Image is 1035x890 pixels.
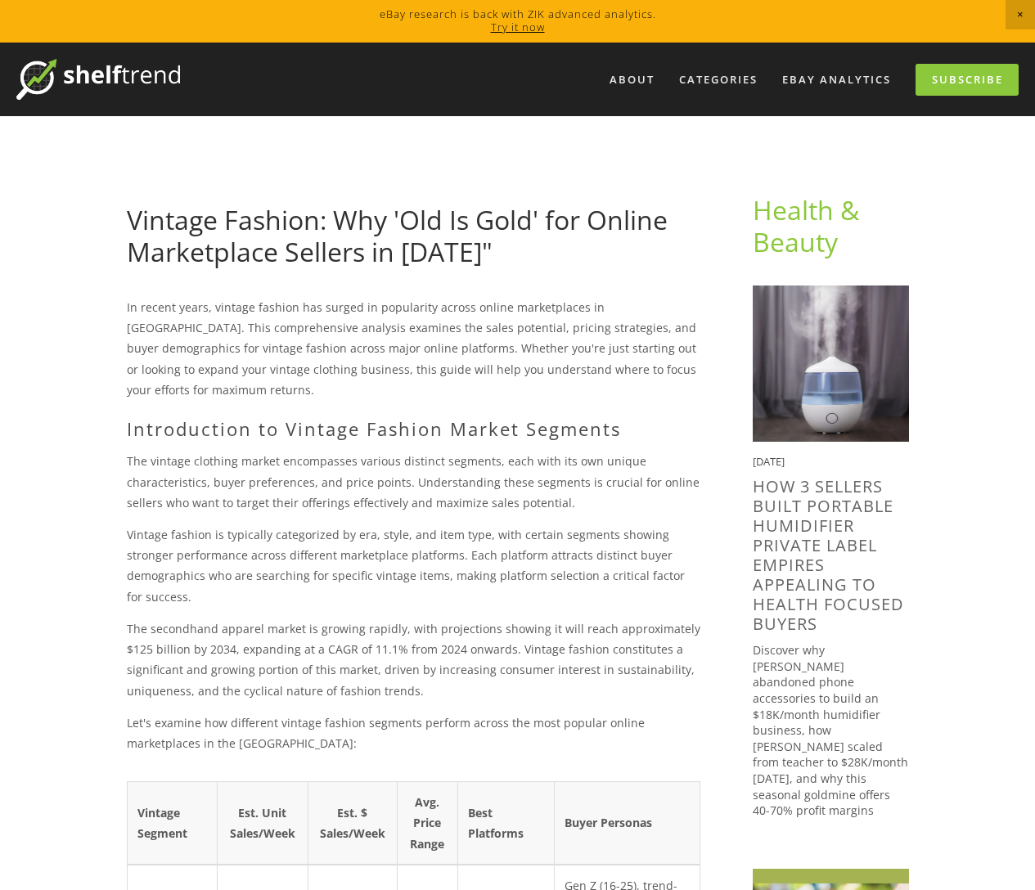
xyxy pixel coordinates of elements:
p: The vintage clothing market encompasses various distinct segments, each with its own unique chara... [127,451,700,513]
p: In recent years, vintage fashion has surged in popularity across online marketplaces in [GEOGRAPH... [127,297,700,400]
a: About [599,66,665,93]
p: Discover why [PERSON_NAME] abandoned phone accessories to build an $18K/month humidifier business... [753,642,909,819]
p: Let's examine how different vintage fashion segments perform across the most popular online marke... [127,712,700,753]
a: Try it now [491,20,545,34]
h2: Introduction to Vintage Fashion Market Segments [127,418,700,439]
p: The secondhand apparel market is growing rapidly, with projections showing it will reach approxim... [127,618,700,701]
a: Subscribe [916,64,1019,96]
p: Vintage fashion is typically categorized by era, style, and item type, with certain segments show... [127,524,700,607]
a: eBay Analytics [772,66,902,93]
a: Health & Beauty [753,192,866,258]
th: Vintage Segment [127,782,217,865]
a: Vintage Fashion: Why 'Old Is Gold' for Online Marketplace Sellers in [DATE]" [127,202,668,268]
a: How 3 Sellers Built Portable Humidifier Private Label Empires Appealing To Health Focused Buyers [753,475,904,635]
div: Categories [668,66,768,93]
th: Avg. Price Range [397,782,457,865]
th: Est. $ Sales/Week [308,782,397,865]
th: Best Platforms [457,782,555,865]
th: Est. Unit Sales/Week [217,782,308,865]
th: Buyer Personas [555,782,700,865]
img: How 3 Sellers Built Portable Humidifier Private Label Empires Appealing To Health Focused Buyers [753,285,909,442]
img: ShelfTrend [16,59,180,100]
time: [DATE] [753,454,785,469]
